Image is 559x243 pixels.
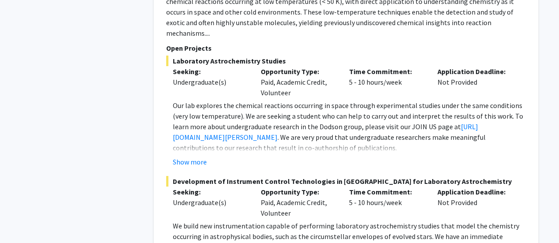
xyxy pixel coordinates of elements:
p: Open Projects [166,43,526,53]
iframe: Chat [7,203,38,236]
div: 5 - 10 hours/week [342,66,431,98]
div: Undergraduate(s) [173,197,248,208]
button: Show more [173,157,207,167]
p: Application Deadline: [437,66,513,77]
span: Development of Instrument Control Technologies in [GEOGRAPHIC_DATA] for Laboratory Astrochemistry [166,176,526,187]
p: Our lab explores the chemical reactions occurring in space through experimental studies under the... [173,100,526,153]
p: Opportunity Type: [261,66,336,77]
div: 5 - 10 hours/week [342,187,431,218]
p: Time Commitment: [349,187,424,197]
div: Paid, Academic Credit, Volunteer [254,66,342,98]
p: Opportunity Type: [261,187,336,197]
p: Application Deadline: [437,187,513,197]
p: Seeking: [173,187,248,197]
p: Time Commitment: [349,66,424,77]
div: Not Provided [431,66,519,98]
p: Seeking: [173,66,248,77]
div: Not Provided [431,187,519,218]
div: Paid, Academic Credit, Volunteer [254,187,342,218]
span: Laboratory Astrochemistry Studies [166,56,526,66]
div: Undergraduate(s) [173,77,248,87]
